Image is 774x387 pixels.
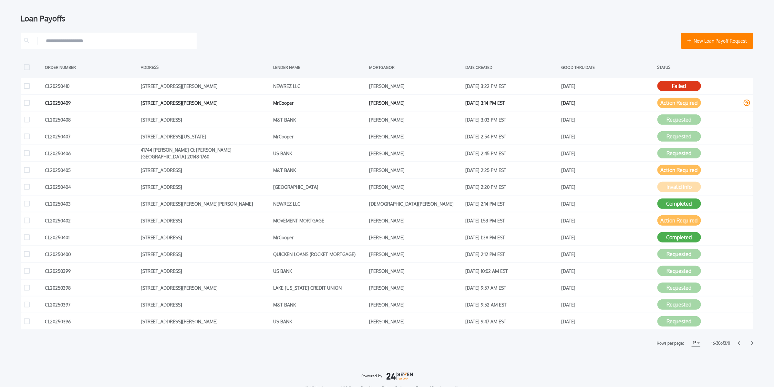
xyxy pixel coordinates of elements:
div: [STREET_ADDRESS][PERSON_NAME] [141,98,270,108]
div: [DATE] [561,317,654,326]
div: MrCooper [273,132,366,141]
button: Requested [657,283,701,293]
button: Completed [657,199,701,209]
div: GOOD THRU DATE [561,62,654,72]
div: [DATE] [561,182,654,192]
div: M&T BANK [273,300,366,309]
div: [STREET_ADDRESS] [141,300,270,309]
div: CL20250401 [45,232,138,242]
div: MrCooper [273,232,366,242]
div: [DATE] 2:45 PM EST [465,148,558,158]
div: [DATE] 1:38 PM EST [465,232,558,242]
button: Failed [657,81,701,91]
div: DATE CREATED [465,62,558,72]
button: Action Required [657,98,701,108]
div: CL20250409 [45,98,138,108]
div: [PERSON_NAME] [369,115,462,124]
div: US BANK [273,148,366,158]
div: [DATE] [561,81,654,91]
div: LENDER NAME [273,62,366,72]
button: Action Required [657,165,701,175]
div: [PERSON_NAME] [369,283,462,293]
div: CL20250407 [45,132,138,141]
div: [STREET_ADDRESS] [141,232,270,242]
div: [DATE] [561,266,654,276]
div: [DEMOGRAPHIC_DATA][PERSON_NAME] [369,199,462,209]
div: CL20250406 [45,148,138,158]
div: [DATE] 10:02 AM EST [465,266,558,276]
button: 15 [692,340,700,347]
div: [DATE] [561,283,654,293]
div: LAKE [US_STATE] CREDIT UNION [273,283,366,293]
div: [DATE] 2:20 PM EST [465,182,558,192]
div: [STREET_ADDRESS] [141,115,270,124]
div: CL20250396 [45,317,138,326]
div: US BANK [273,266,366,276]
div: [PERSON_NAME] [369,249,462,259]
button: Requested [657,316,701,327]
div: [PERSON_NAME] [369,182,462,192]
div: [PERSON_NAME] [369,317,462,326]
div: [STREET_ADDRESS] [141,182,270,192]
div: [DATE] 2:12 PM EST [465,249,558,259]
div: [GEOGRAPHIC_DATA] [273,182,366,192]
div: CL20250402 [45,216,138,225]
img: logo [361,372,413,380]
div: [PERSON_NAME] [369,266,462,276]
div: [PERSON_NAME] [369,216,462,225]
div: [STREET_ADDRESS] [141,266,270,276]
div: [STREET_ADDRESS] [141,165,270,175]
div: [STREET_ADDRESS][PERSON_NAME] [141,81,270,91]
div: STATUS [657,62,750,72]
div: CL20250405 [45,165,138,175]
div: CL20250398 [45,283,138,293]
div: CL20250403 [45,199,138,209]
div: MOVEMENT MORTGAGE [273,216,366,225]
div: [DATE] [561,199,654,209]
div: [DATE] [561,300,654,309]
div: US BANK [273,317,366,326]
div: 41744 [PERSON_NAME] Ct [PERSON_NAME] [GEOGRAPHIC_DATA] 20148-1760 [141,148,270,158]
div: [DATE] 9:52 AM EST [465,300,558,309]
button: Requested [657,131,701,142]
div: NEWREZ LLC [273,81,366,91]
div: [PERSON_NAME] [369,81,462,91]
div: CL20250397 [45,300,138,309]
div: [DATE] [561,165,654,175]
div: [DATE] 3:14 PM EST [465,98,558,108]
div: CL20250410 [45,81,138,91]
div: [DATE] [561,232,654,242]
div: M&T BANK [273,115,366,124]
label: Rows per page: [657,340,684,347]
button: Requested [657,299,701,310]
div: [PERSON_NAME] [369,148,462,158]
div: QUICKEN LOANS (ROCKET MORTGAGE) [273,249,366,259]
div: ADDRESS [141,62,270,72]
div: [DATE] 3:03 PM EST [465,115,558,124]
div: [DATE] [561,148,654,158]
div: M&T BANK [273,165,366,175]
label: 16 - 30 of 370 [711,340,730,347]
div: [DATE] [561,132,654,141]
div: [DATE] 2:14 PM EST [465,199,558,209]
div: [DATE] [561,115,654,124]
div: ORDER NUMBER [45,62,138,72]
div: [DATE] 2:25 PM EST [465,165,558,175]
div: [DATE] [561,98,654,108]
div: [DATE] 2:54 PM EST [465,132,558,141]
div: Loan Payoffs [21,15,753,22]
div: [PERSON_NAME] [369,300,462,309]
div: [PERSON_NAME] [369,232,462,242]
div: [DATE] [561,249,654,259]
div: [DATE] [561,216,654,225]
div: [STREET_ADDRESS][PERSON_NAME] [141,317,270,326]
h1: 15 [692,339,698,347]
div: [STREET_ADDRESS] [141,249,270,259]
div: MORTGAGOR [369,62,462,72]
div: [STREET_ADDRESS][US_STATE] [141,132,270,141]
div: [DATE] 3:22 PM EST [465,81,558,91]
div: CL20250399 [45,266,138,276]
div: [DATE] 9:47 AM EST [465,317,558,326]
div: CL20250404 [45,182,138,192]
div: [STREET_ADDRESS] [141,216,270,225]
